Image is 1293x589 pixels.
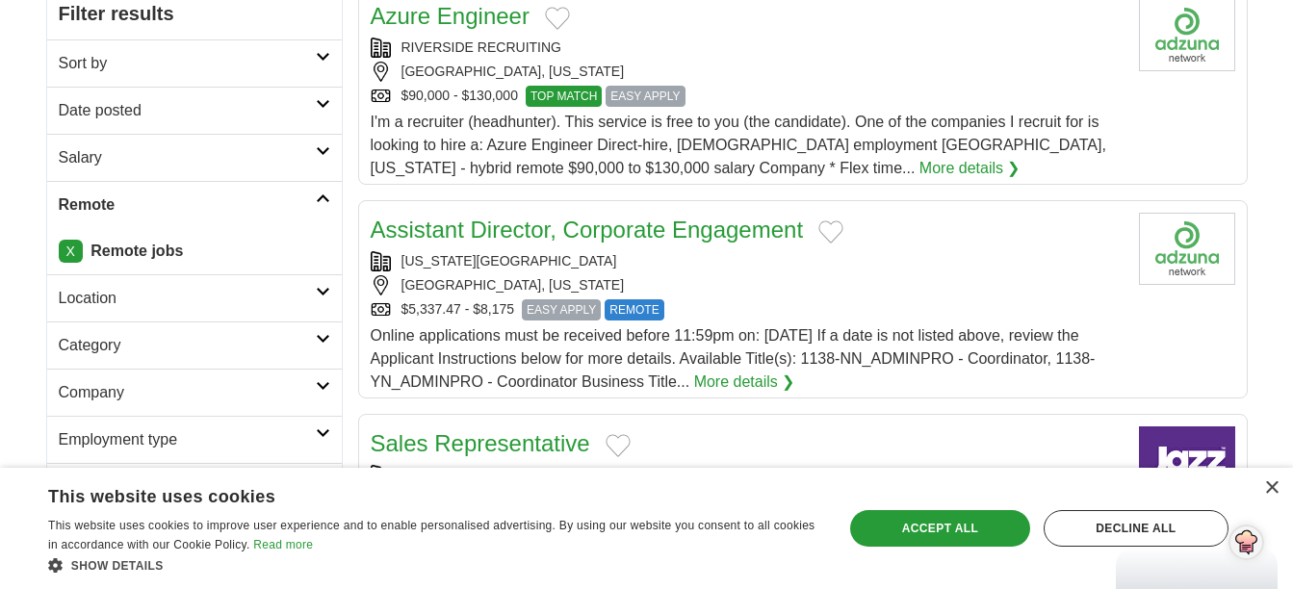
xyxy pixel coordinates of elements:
img: Washington State University logo [1139,213,1235,285]
div: [GEOGRAPHIC_DATA], [US_STATE] [371,275,1124,295]
h2: Salary [59,146,316,169]
a: Location [47,274,342,321]
strong: Remote jobs [91,243,183,259]
span: This website uses cookies to improve user experience and to enable personalised advertising. By u... [48,519,815,551]
button: Add to favorite jobs [606,434,631,457]
div: $90,000 - $130,000 [371,86,1124,107]
a: [US_STATE][GEOGRAPHIC_DATA] [401,253,617,269]
div: Show details [48,555,819,575]
a: Employment type [47,416,342,463]
a: Category [47,321,342,369]
div: Accept all [850,510,1030,547]
div: This website uses cookies [48,479,771,508]
a: Salary [47,134,342,181]
div: RIVERSIDE RECRUITING [371,38,1124,58]
span: REMOTE [605,299,663,320]
h2: Sort by [59,52,316,75]
h2: Location [59,287,316,310]
img: Company logo [1139,426,1235,499]
span: TOP MATCH [526,86,602,107]
a: Sales Representative [371,430,590,456]
div: Decline all [1044,510,1228,547]
div: [GEOGRAPHIC_DATA], [US_STATE] [371,62,1124,82]
span: Online applications must be received before 11:59pm on: [DATE] If a date is not listed above, rev... [371,327,1096,390]
a: Read more, opens a new window [253,538,313,551]
a: More details ❯ [694,371,795,394]
a: Hours [47,463,342,510]
a: X [59,240,83,263]
button: Add to favorite jobs [545,7,570,30]
a: More details ❯ [919,157,1021,180]
div: $5,337.47 - $8,175 [371,299,1124,320]
div: Close [1264,481,1279,496]
button: Add to favorite jobs [818,220,843,243]
a: Company [47,369,342,416]
h2: Employment type [59,428,316,451]
a: Remote [47,181,342,228]
h2: Category [59,334,316,357]
a: Sort by [47,39,342,87]
span: EASY APPLY [522,299,601,320]
a: Assistant Director, Corporate Engagement [371,217,804,243]
span: I'm a recruiter (headhunter). This service is free to you (the candidate). One of the companies I... [371,114,1106,176]
span: Show details [71,559,164,573]
div: SYMMETRY FINANCIAL GROUP - THE [PERSON_NAME] AGENCY [371,465,1124,485]
a: Date posted [47,87,342,134]
span: EASY APPLY [606,86,685,107]
h2: Date posted [59,99,316,122]
h2: Remote [59,193,316,217]
h2: Company [59,381,316,404]
a: Azure Engineer [371,3,530,29]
